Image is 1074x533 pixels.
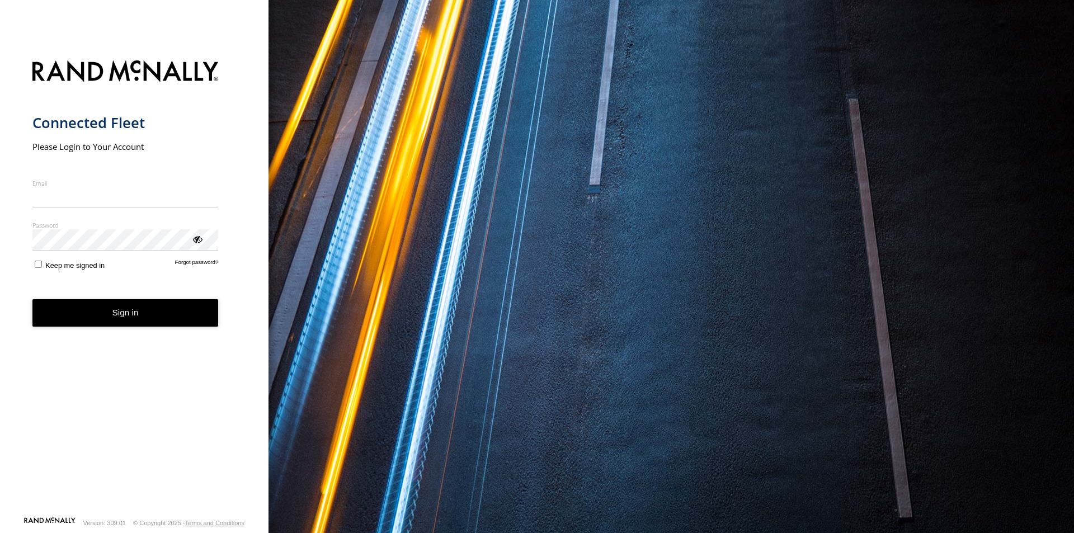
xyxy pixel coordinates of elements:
[32,221,219,229] label: Password
[32,299,219,327] button: Sign in
[32,141,219,152] h2: Please Login to Your Account
[45,261,105,270] span: Keep me signed in
[32,58,219,87] img: Rand McNally
[191,233,202,244] div: ViewPassword
[32,179,219,187] label: Email
[32,54,237,516] form: main
[35,261,42,268] input: Keep me signed in
[24,517,76,529] a: Visit our Website
[133,520,244,526] div: © Copyright 2025 -
[83,520,126,526] div: Version: 309.01
[32,114,219,132] h1: Connected Fleet
[185,520,244,526] a: Terms and Conditions
[175,259,219,270] a: Forgot password?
